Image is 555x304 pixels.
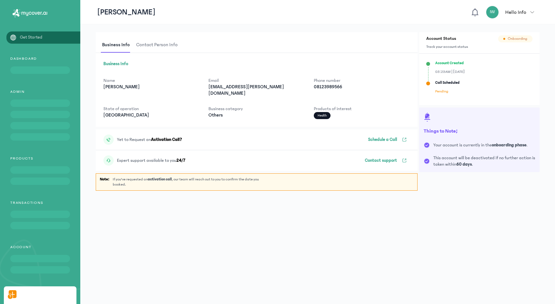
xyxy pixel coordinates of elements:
[456,162,472,167] b: 60 days
[208,112,304,118] p: Others
[103,61,410,67] h5: Business Info
[100,177,110,182] b: Note:
[486,6,499,19] div: IW
[113,177,272,187] p: If you've requested an , our team will reach out to you to confirm the date you booked.
[314,106,410,112] p: Products of interest
[151,137,182,142] b: Activation Call?
[426,35,468,42] h3: Account Status
[424,127,535,135] h4: Things to Note;
[176,158,185,163] b: 24/7
[20,34,42,41] p: Get Started
[508,36,527,41] span: Onboarding
[314,77,410,84] p: Phone number
[97,7,155,17] p: [PERSON_NAME]
[365,157,397,164] p: Contact support
[492,143,526,148] b: onboarding phase
[486,6,538,19] button: IWHello Info
[208,77,304,84] p: Email
[135,38,179,53] span: Contact person info
[505,8,526,16] p: Hello Info
[103,106,199,112] p: State of operation
[433,155,535,168] span: This account will be deactivated if no further action is taken within .
[117,157,185,164] p: Expert support available to you
[435,80,460,85] p: Call Scheduled
[208,84,304,97] p: [EMAIL_ADDRESS][PERSON_NAME][DOMAIN_NAME]
[148,177,172,181] b: activation call
[368,136,397,143] p: Schedule a Call
[101,38,131,53] span: Business Info
[208,106,304,112] p: Business category
[314,84,410,90] p: 08123989566
[101,38,135,53] button: Business Info
[433,142,527,148] span: Your account is currently in the .
[435,89,448,93] span: Pending
[435,61,464,66] p: Account Created
[103,77,199,84] p: Name
[362,155,410,166] a: Contact support
[117,136,182,143] p: Yet to Request an
[435,70,464,74] span: 03:23AM | [DATE]
[103,112,199,118] p: [GEOGRAPHIC_DATA]
[103,84,199,90] p: [PERSON_NAME]
[365,135,410,145] button: Schedule a Call
[314,112,330,119] p: Health
[135,38,183,53] button: Contact person info
[426,44,468,49] p: Track your account status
